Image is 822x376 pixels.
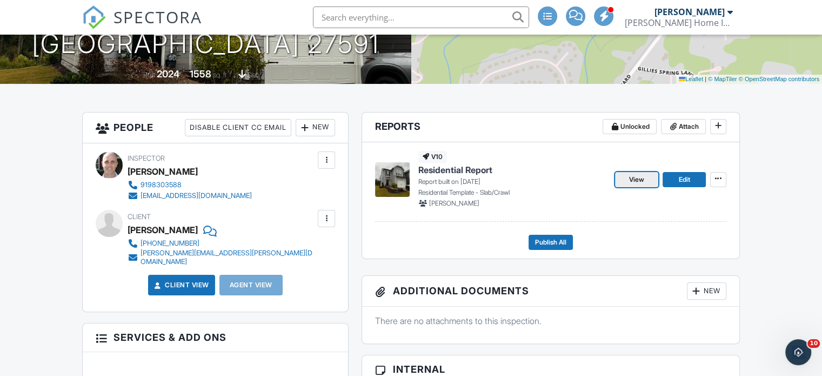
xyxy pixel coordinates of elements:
[141,239,199,248] div: [PHONE_NUMBER]
[113,5,202,28] span: SPECTORA
[83,113,348,143] h3: People
[625,17,733,28] div: Eldredge Home Inspection
[362,276,739,307] h3: Additional Documents
[141,181,182,189] div: 9198303588
[141,249,315,266] div: [PERSON_NAME][EMAIL_ADDRESS][PERSON_NAME][DOMAIN_NAME]
[128,154,165,162] span: Inspector
[705,76,706,82] span: |
[679,76,703,82] a: Leaflet
[141,192,252,200] div: [EMAIL_ADDRESS][DOMAIN_NAME]
[83,324,348,352] h3: Services & Add ons
[296,119,335,136] div: New
[185,119,291,136] div: Disable Client CC Email
[248,71,259,79] span: slab
[708,76,737,82] a: © MapTiler
[687,282,726,300] div: New
[807,339,820,348] span: 10
[143,71,155,79] span: Built
[82,15,202,37] a: SPECTORA
[82,5,106,29] img: The Best Home Inspection Software - Spectora
[785,339,811,365] iframe: Intercom live chat
[128,190,252,201] a: [EMAIL_ADDRESS][DOMAIN_NAME]
[128,238,315,249] a: [PHONE_NUMBER]
[157,68,179,80] div: 2024
[128,249,315,266] a: [PERSON_NAME][EMAIL_ADDRESS][PERSON_NAME][DOMAIN_NAME]
[128,222,198,238] div: [PERSON_NAME]
[213,71,228,79] span: sq. ft.
[128,180,252,190] a: 9198303588
[190,68,211,80] div: 1558
[654,6,725,17] div: [PERSON_NAME]
[313,6,529,28] input: Search everything...
[152,280,209,291] a: Client View
[128,213,151,221] span: Client
[739,76,819,82] a: © OpenStreetMap contributors
[128,163,198,180] div: [PERSON_NAME]
[375,315,726,327] p: There are no attachments to this inspection.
